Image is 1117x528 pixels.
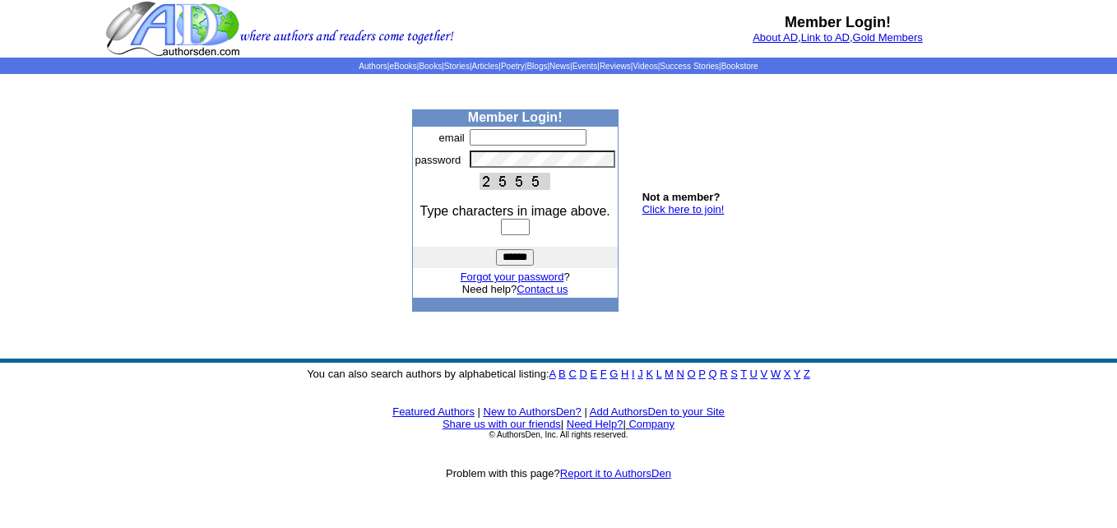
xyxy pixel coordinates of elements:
[708,368,716,380] a: Q
[656,368,662,380] a: L
[567,418,623,430] a: Need Help?
[633,62,657,71] a: Videos
[558,368,566,380] a: B
[642,191,721,203] b: Not a member?
[623,418,674,430] font: |
[853,31,923,44] a: Gold Members
[392,405,475,418] a: Featured Authors
[572,62,598,71] a: Events
[484,405,582,418] a: New to AuthorsDen?
[359,62,387,71] a: Authors
[419,62,442,71] a: Books
[721,62,758,71] a: Bookstore
[560,467,671,479] a: Report it to AuthorsDen
[637,368,643,380] a: J
[600,62,631,71] a: Reviews
[501,62,525,71] a: Poetry
[461,271,564,283] a: Forgot your password
[590,405,725,418] a: Add AuthorsDen to your Site
[730,368,738,380] a: S
[439,132,465,144] font: email
[688,368,696,380] a: O
[480,173,550,190] img: This Is CAPTCHA Image
[446,467,671,479] font: Problem with this page?
[609,368,618,380] a: G
[698,368,705,380] a: P
[568,368,576,380] a: C
[794,368,800,380] a: Y
[461,271,570,283] font: ?
[472,62,499,71] a: Articles
[621,368,628,380] a: H
[359,62,758,71] span: | | | | | | | | | | | |
[549,368,556,380] a: A
[632,368,635,380] a: I
[785,14,891,30] b: Member Login!
[753,31,923,44] font: , ,
[517,283,568,295] a: Contact us
[665,368,674,380] a: M
[740,368,747,380] a: T
[579,368,586,380] a: D
[584,405,586,418] font: |
[600,368,607,380] a: F
[642,203,725,215] a: Click here to join!
[462,283,568,295] font: Need help?
[753,31,798,44] a: About AD
[468,110,563,124] b: Member Login!
[549,62,570,71] a: News
[761,368,768,380] a: V
[784,368,791,380] a: X
[307,368,810,380] font: You can also search authors by alphabetical listing:
[720,368,727,380] a: R
[660,62,719,71] a: Success Stories
[561,418,563,430] font: |
[478,405,480,418] font: |
[389,62,416,71] a: eBooks
[771,368,781,380] a: W
[804,368,810,380] a: Z
[415,154,461,166] font: password
[677,368,684,380] a: N
[489,430,628,439] font: © AuthorsDen, Inc. All rights reserved.
[628,418,674,430] a: Company
[646,368,653,380] a: K
[590,368,597,380] a: E
[526,62,547,71] a: Blogs
[420,204,610,218] font: Type characters in image above.
[443,418,561,430] a: Share us with our friends
[801,31,850,44] a: Link to AD
[444,62,470,71] a: Stories
[750,368,758,380] a: U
